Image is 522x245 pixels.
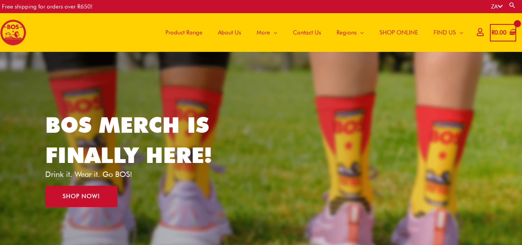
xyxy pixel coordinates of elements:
[210,13,249,52] a: About Us
[293,21,321,44] span: Contact Us
[491,29,495,36] span: R
[218,21,241,44] span: About Us
[45,170,224,178] p: Drink it. Wear it. Go BOS!
[249,13,285,52] a: More
[491,3,503,10] a: ZA
[490,24,516,41] a: View Shopping Cart, empty
[257,21,270,44] span: More
[337,21,357,44] span: Regions
[508,2,516,9] a: Search button
[285,13,329,52] a: Contact Us
[379,21,418,44] span: SHOP ONLINE
[158,13,210,52] a: Product Range
[491,29,507,36] bdi: 0.00
[45,112,212,168] a: BOS MERCH IS FINALLY HERE!
[372,13,426,52] a: SHOP ONLINE
[152,13,471,52] nav: Site Navigation
[63,194,100,199] span: SHOP NOW!
[165,21,202,44] span: Product Range
[434,21,456,44] span: FIND US
[45,186,117,207] a: SHOP NOW!
[329,13,372,52] a: Regions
